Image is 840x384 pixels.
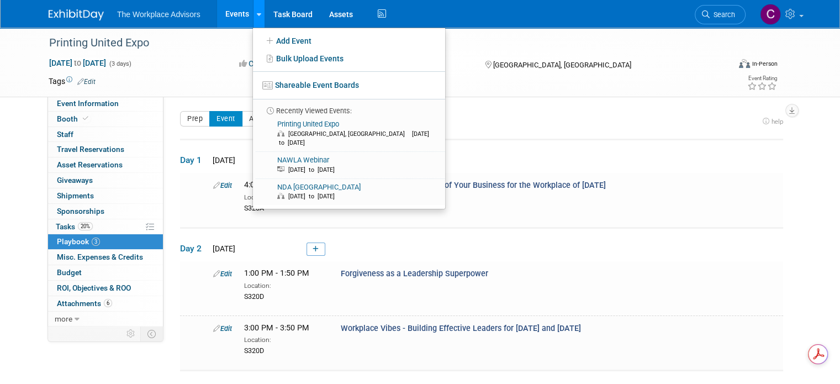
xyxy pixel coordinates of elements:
span: Attachments [57,299,112,308]
a: Giveaways [48,173,163,188]
span: more [55,314,72,323]
span: Asset Reservations [57,160,123,169]
span: Booth [57,114,91,123]
span: help [772,118,783,125]
span: Giveaways [57,176,93,185]
span: Playbook [57,237,100,246]
img: Claudia St. John [760,4,781,25]
a: Travel Reservations [48,142,163,157]
span: [DATE] [209,156,235,165]
a: Shareable Event Boards [253,75,445,95]
span: 4:00 PM - 4:50 PM [244,180,309,190]
a: Shipments [48,188,163,203]
a: Edit [213,181,232,190]
a: Budget [48,265,163,280]
span: 6 [104,299,112,307]
img: Format-Inperson.png [739,59,750,68]
img: seventboard-3.png [262,81,273,90]
span: 3 [92,238,100,246]
a: more [48,312,163,327]
li: Recently Viewed Events: [253,99,445,116]
span: Travel Reservations [57,145,124,154]
div: S320D [244,345,324,356]
span: Budget [57,268,82,277]
span: ROI, Objectives & ROO [57,283,131,292]
a: Edit [77,78,96,86]
span: Workplace Vibes - Building Effective Leaders for [DATE] and [DATE] [341,324,581,333]
a: Attachments6 [48,296,163,311]
a: Printing United Expo [GEOGRAPHIC_DATA], [GEOGRAPHIC_DATA] [DATE] to [DATE] [256,116,441,151]
span: [GEOGRAPHIC_DATA], [GEOGRAPHIC_DATA] [493,61,631,69]
span: [DATE] [DATE] [49,58,107,68]
span: Future-Ready: Disruption-Proof Your Business for the Workplace of [DATE] [341,181,606,190]
span: [DATE] to [DATE] [288,166,340,173]
td: Tags [49,76,96,87]
a: Asset Reservations [48,157,163,172]
span: (3 days) [108,60,131,67]
button: Event [209,111,242,127]
div: Location: [244,191,324,202]
span: Event Information [57,99,119,108]
span: 20% [78,222,93,230]
button: Committed [235,58,301,70]
a: Staff [48,127,163,142]
span: [DATE] to [DATE] [288,193,340,200]
a: NAWLA Webinar [DATE] to [DATE] [256,152,441,178]
div: Printing United Expo [45,33,716,53]
a: Edit [213,324,232,333]
span: [GEOGRAPHIC_DATA], [GEOGRAPHIC_DATA] [288,130,410,138]
a: Sponsorships [48,204,163,219]
span: Forgiveness as a Leadership Superpower [341,269,488,278]
a: Misc. Expenses & Credits [48,250,163,265]
i: Booth reservation complete [83,115,88,122]
div: Event Rating [747,76,777,81]
span: 3:00 PM - 3:50 PM [244,323,309,333]
a: Playbook3 [48,234,163,249]
a: Event Information [48,96,163,111]
span: Misc. Expenses & Credits [57,253,143,261]
a: ROI, Objectives & ROO [48,281,163,296]
span: Staff [57,130,73,139]
span: to [72,59,83,67]
span: Tasks [56,222,93,231]
span: [DATE] [209,244,235,253]
button: Prep [180,111,210,127]
span: Day 1 [180,154,208,166]
a: Search [695,5,746,24]
td: Toggle Event Tabs [141,327,163,341]
span: [DATE] to [DATE] [277,130,429,146]
a: Add Event [253,32,445,50]
div: In-Person [752,60,778,68]
a: Booth [48,112,163,127]
div: Location: [244,334,324,345]
div: S320D [244,291,324,302]
a: Edit [213,270,232,278]
div: Event Format [670,57,778,74]
img: ExhibitDay [49,9,104,20]
span: Day 2 [180,243,208,255]
span: Shipments [57,191,94,200]
a: Bulk Upload Events [253,50,445,67]
div: S320A [244,202,324,213]
div: Location: [244,280,324,291]
td: Personalize Event Tab Strip [121,327,141,341]
a: NDA [GEOGRAPHIC_DATA] [DATE] to [DATE] [256,179,441,206]
span: Sponsorships [57,207,104,215]
span: 1:00 PM - 1:50 PM [244,269,309,278]
span: The Workplace Advisors [117,10,200,19]
a: Tasks20% [48,219,163,234]
span: Search [710,10,735,19]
